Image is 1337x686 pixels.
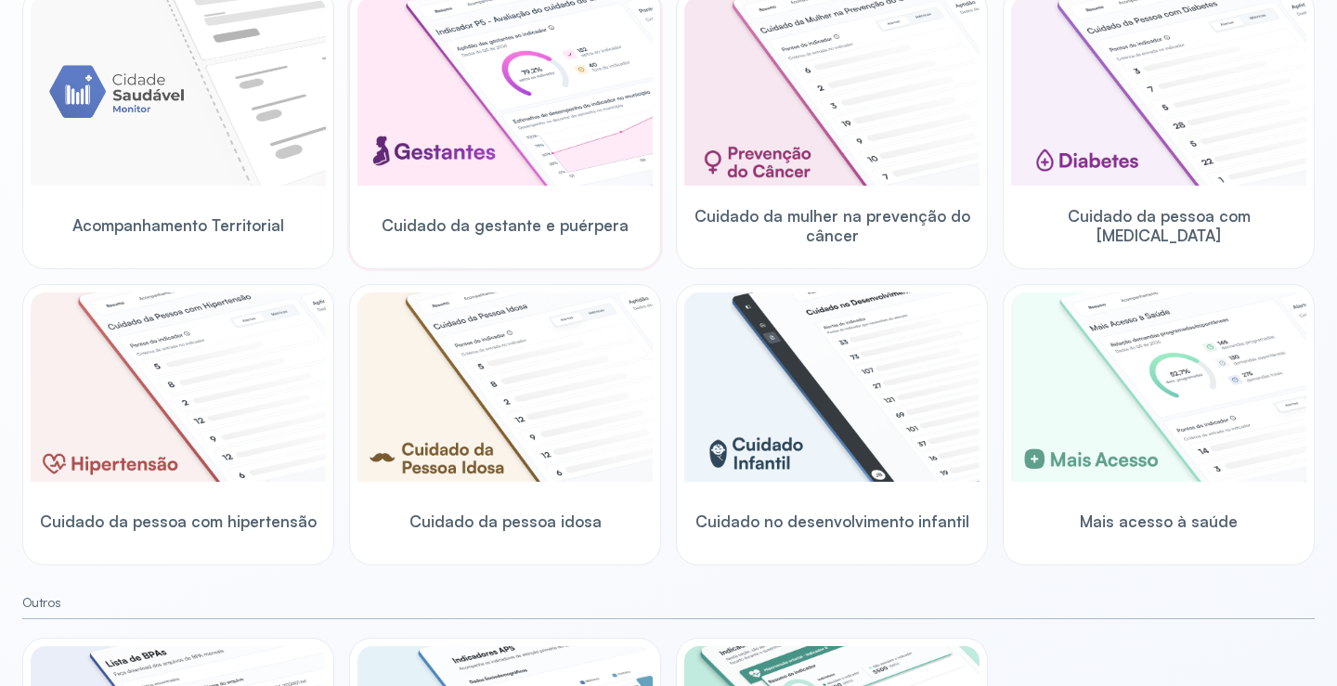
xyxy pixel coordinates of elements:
[1011,206,1306,246] span: Cuidado da pessoa com [MEDICAL_DATA]
[409,511,602,531] span: Cuidado da pessoa idosa
[22,595,1315,611] small: Outros
[31,292,326,482] img: hypertension.png
[72,215,284,235] span: Acompanhamento Territorial
[684,206,980,246] span: Cuidado da mulher na prevenção do câncer
[40,511,317,531] span: Cuidado da pessoa com hipertensão
[1011,292,1306,482] img: healthcare-greater-access.png
[1080,511,1238,531] span: Mais acesso à saúde
[684,292,980,482] img: child-development.png
[357,292,653,482] img: elderly.png
[695,511,969,531] span: Cuidado no desenvolvimento infantil
[382,215,629,235] span: Cuidado da gestante e puérpera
